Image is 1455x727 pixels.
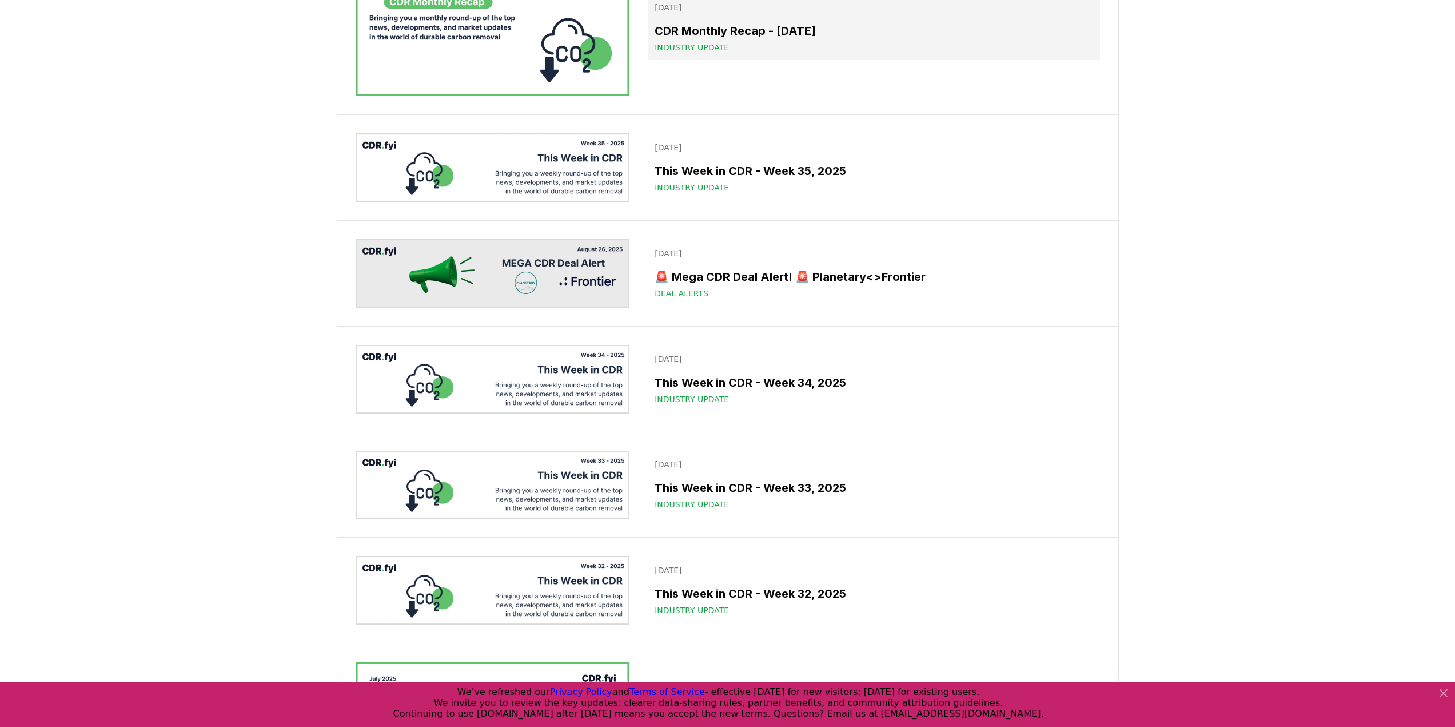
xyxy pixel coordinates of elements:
img: This Week in CDR - Week 32, 2025 blog post image [356,556,630,625]
img: 🚨 Mega CDR Deal Alert! 🚨 Planetary<>Frontier blog post image [356,239,630,308]
span: Industry Update [655,499,729,510]
img: This Week in CDR - Week 35, 2025 blog post image [356,133,630,202]
img: This Week in CDR - Week 33, 2025 blog post image [356,451,630,519]
p: [DATE] [655,248,1093,259]
img: This Week in CDR - Week 34, 2025 blog post image [356,345,630,414]
h3: This Week in CDR - Week 32, 2025 [655,585,1093,602]
h3: 🚨 Mega CDR Deal Alert! 🚨 Planetary<>Frontier [655,268,1093,285]
a: [DATE]🚨 Mega CDR Deal Alert! 🚨 Planetary<>FrontierDeal Alerts [648,241,1099,306]
a: [DATE]This Week in CDR - Week 32, 2025Industry Update [648,558,1099,623]
p: [DATE] [655,142,1093,153]
span: Industry Update [655,42,729,53]
a: [DATE]This Week in CDR - Week 35, 2025Industry Update [648,135,1099,200]
h3: This Week in CDR - Week 33, 2025 [655,479,1093,496]
p: [DATE] [655,2,1093,13]
p: [DATE] [655,565,1093,576]
span: Industry Update [655,394,729,405]
h3: CDR Monthly Recap - [DATE] [655,22,1093,39]
a: [DATE]This Week in CDR - Week 33, 2025Industry Update [648,452,1099,517]
span: Deal Alerts [655,288,708,299]
h3: This Week in CDR - Week 34, 2025 [655,374,1093,391]
p: [DATE] [655,353,1093,365]
a: [DATE]This Week in CDR - Week 34, 2025Industry Update [648,347,1099,412]
p: [DATE] [655,459,1093,470]
span: Industry Update [655,605,729,616]
span: Industry Update [655,182,729,193]
h3: This Week in CDR - Week 35, 2025 [655,162,1093,180]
